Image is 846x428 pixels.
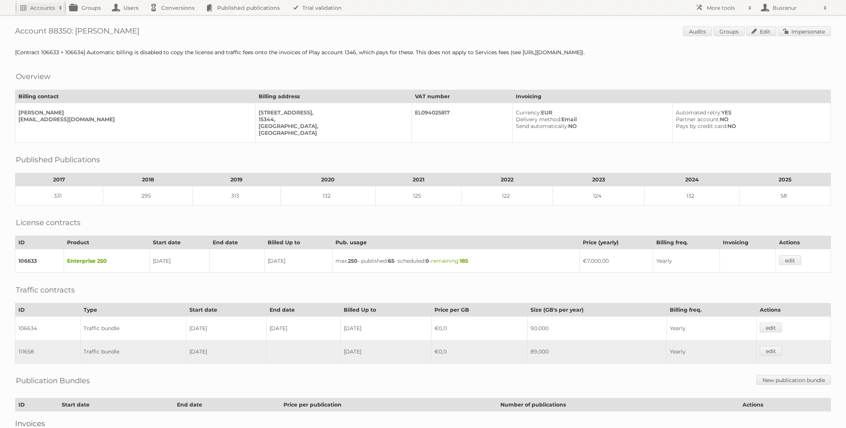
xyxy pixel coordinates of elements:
[15,173,103,186] th: 2017
[15,317,81,340] td: 106634
[15,26,831,38] h1: Account 88350: [PERSON_NAME]
[739,398,831,411] th: Actions
[174,398,280,411] th: End date
[653,249,720,273] td: Yearly
[15,249,64,273] td: 106633
[30,4,55,12] h2: Accounts
[193,173,280,186] th: 2019
[667,340,757,364] td: Yearly
[64,236,149,249] th: Product
[15,303,81,317] th: ID
[527,303,667,317] th: Size (GB's per year)
[186,317,267,340] td: [DATE]
[265,236,332,249] th: Billed Up to
[431,303,527,317] th: Price per GB
[579,236,653,249] th: Price (yearly)
[16,375,90,386] h2: Publication Bundles
[209,236,264,249] th: End date
[527,317,667,340] td: 90,000
[412,90,513,103] th: VAT number
[280,398,497,411] th: Price per publication
[431,340,527,364] td: €0,11
[265,249,332,273] td: [DATE]
[348,257,358,264] strong: 250
[676,123,825,129] div: NO
[516,116,561,123] span: Delivery method:
[280,186,375,206] td: 132
[259,123,405,129] div: [GEOGRAPHIC_DATA],
[15,340,81,364] td: 111658
[280,173,375,186] th: 2020
[259,109,405,116] div: [STREET_ADDRESS],
[746,26,776,36] a: Edit
[776,236,831,249] th: Actions
[644,186,739,206] td: 132
[15,186,103,206] td: 331
[15,90,256,103] th: Billing contact
[778,26,831,36] a: Impersonate
[756,375,831,385] a: New publication bundle
[653,236,720,249] th: Billing freq.
[341,303,431,317] th: Billed Up to
[760,346,782,356] a: edit
[431,317,527,340] td: €0,11
[676,109,721,116] span: Automated retry:
[388,257,394,264] strong: 65
[15,236,64,249] th: ID
[739,173,831,186] th: 2025
[150,249,210,273] td: [DATE]
[18,116,249,123] div: [EMAIL_ADDRESS][DOMAIN_NAME]
[425,257,429,264] strong: 0
[81,303,186,317] th: Type
[267,317,341,340] td: [DATE]
[16,284,75,295] h2: Traffic contracts
[579,249,653,273] td: €7.000,00
[186,303,267,317] th: Start date
[720,236,776,249] th: Invoicing
[553,173,645,186] th: 2023
[431,257,468,264] span: remaining:
[707,4,744,12] h2: More tools
[16,217,81,228] h2: License contracts
[267,303,341,317] th: End date
[460,257,468,264] strong: 185
[332,236,579,249] th: Pub. usage
[186,340,267,364] td: [DATE]
[739,186,831,206] td: 58
[516,123,568,129] span: Send automatically:
[676,116,720,123] span: Partner account:
[676,123,727,129] span: Pays by credit card:
[683,26,712,36] a: Audits
[757,303,831,317] th: Actions
[341,340,431,364] td: [DATE]
[412,103,513,143] td: EL094025817
[516,109,541,116] span: Currency:
[259,116,405,123] div: 15344,
[193,186,280,206] td: 313
[103,186,193,206] td: 295
[81,340,186,364] td: Traffic bundle
[462,173,553,186] th: 2022
[713,26,745,36] a: Groups
[375,186,462,206] td: 125
[513,90,831,103] th: Invoicing
[81,317,186,340] td: Traffic bundle
[15,419,831,428] h2: Invoices
[516,109,666,116] div: EUR
[15,398,59,411] th: ID
[332,249,579,273] td: max: - published: - scheduled: -
[150,236,210,249] th: Start date
[516,123,666,129] div: NO
[667,303,757,317] th: Billing freq.
[375,173,462,186] th: 2021
[644,173,739,186] th: 2024
[255,90,412,103] th: Billing address
[779,255,801,265] a: edit
[16,154,100,165] h2: Published Publications
[497,398,739,411] th: Number of publications
[103,173,193,186] th: 2018
[259,129,405,136] div: [GEOGRAPHIC_DATA]
[676,116,825,123] div: NO
[341,317,431,340] td: [DATE]
[676,109,825,116] div: YES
